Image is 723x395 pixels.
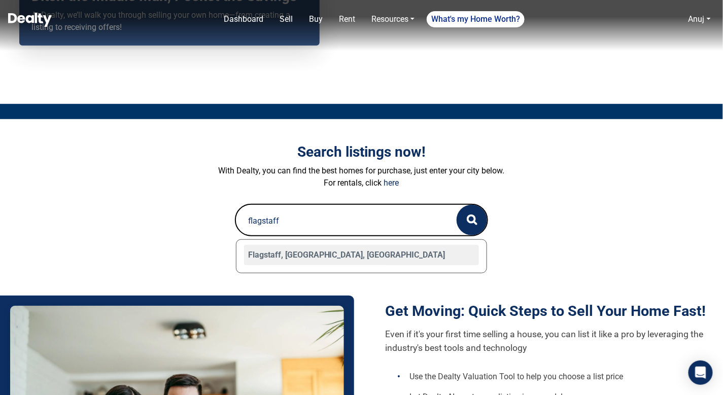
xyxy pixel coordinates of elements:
p: With Dealty, you can find the best homes for purchase, just enter your city below. [80,165,643,177]
a: here [384,178,399,188]
a: What's my Home Worth? [427,11,525,27]
p: For rentals, click [80,177,643,189]
a: Anuj [684,9,715,29]
img: Dealty - Buy, Sell & Rent Homes [8,13,52,27]
a: Rent [335,9,359,29]
a: Sell [276,9,297,29]
a: Resources [367,9,419,29]
a: Anuj [688,14,705,24]
div: Open Intercom Messenger [688,361,713,385]
a: Dashboard [220,9,267,29]
h1: Get Moving: Quick Steps to Sell Your Home Fast! [386,302,707,320]
p: Even if it's your first time selling a house, you can list it like a pro by leveraging the indust... [386,328,707,354]
h3: Search listings now! [80,143,643,161]
input: Search by city... [236,205,437,237]
iframe: BigID CMP Widget [5,365,36,395]
div: Flagstaff, [GEOGRAPHIC_DATA], [GEOGRAPHIC_DATA] [244,245,479,265]
li: Use the Dealty Valuation Tool to help you choose a list price [398,367,707,387]
a: Buy [305,9,327,29]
